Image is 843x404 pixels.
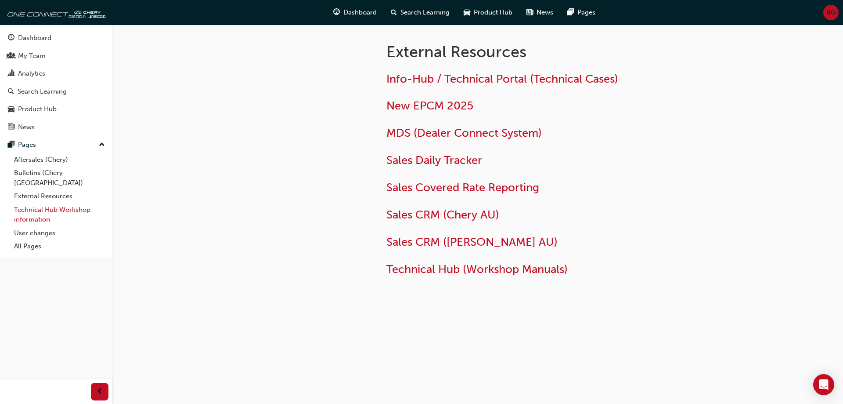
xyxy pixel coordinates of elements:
a: External Resources [11,189,108,203]
span: Dashboard [343,7,377,18]
a: pages-iconPages [560,4,602,22]
a: car-iconProduct Hub [457,4,519,22]
a: New EPCM 2025 [386,99,473,113]
a: Bulletins (Chery - [GEOGRAPHIC_DATA]) [11,166,108,189]
span: Product Hub [474,7,512,18]
div: Open Intercom Messenger [813,374,834,395]
a: Sales CRM ([PERSON_NAME] AU) [386,235,558,249]
button: DashboardMy TeamAnalyticsSearch LearningProduct HubNews [4,28,108,137]
a: Aftersales (Chery) [11,153,108,167]
button: Pages [4,137,108,153]
div: News [18,122,35,132]
span: pages-icon [8,141,14,149]
span: chart-icon [8,70,14,78]
div: Dashboard [18,33,51,43]
span: guage-icon [333,7,340,18]
span: Pages [577,7,595,18]
a: search-iconSearch Learning [384,4,457,22]
div: Analytics [18,69,45,79]
span: people-icon [8,52,14,60]
a: News [4,119,108,135]
a: Dashboard [4,30,108,46]
span: search-icon [8,88,14,96]
button: RG [823,5,839,20]
span: news-icon [8,124,14,131]
a: User changes [11,226,108,240]
span: News [537,7,553,18]
span: guage-icon [8,34,14,42]
a: Sales Daily Tracker [386,153,482,167]
a: My Team [4,48,108,64]
span: car-icon [464,7,470,18]
div: Pages [18,140,36,150]
a: news-iconNews [519,4,560,22]
span: Search Learning [400,7,450,18]
a: Analytics [4,66,108,82]
a: All Pages [11,240,108,253]
a: MDS (Dealer Connect System) [386,126,542,140]
span: car-icon [8,106,14,113]
img: oneconnect [4,4,105,21]
a: guage-iconDashboard [326,4,384,22]
div: Product Hub [18,104,57,114]
span: news-icon [526,7,533,18]
div: Search Learning [18,87,67,97]
a: Info-Hub / Technical Portal (Technical Cases) [386,72,618,86]
span: prev-icon [97,386,103,397]
a: Search Learning [4,84,108,100]
span: RG [826,7,836,18]
span: up-icon [99,139,105,151]
a: Product Hub [4,101,108,117]
span: search-icon [391,7,397,18]
a: Technical Hub Workshop information [11,203,108,226]
span: pages-icon [567,7,574,18]
a: Sales Covered Rate Reporting [386,181,539,194]
h1: External Resources [386,42,674,62]
div: My Team [18,51,46,61]
a: Sales CRM (Chery AU) [386,208,499,222]
a: Technical Hub (Workshop Manuals) [386,262,568,276]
